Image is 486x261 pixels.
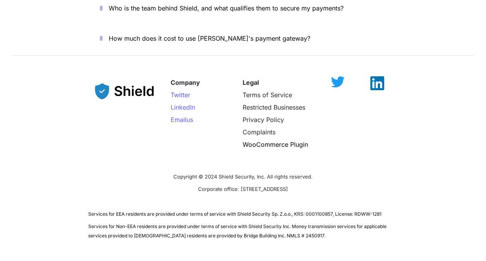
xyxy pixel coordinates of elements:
span: Services for EEA residents are provided under terms of service with Shield Security Sp. Z.o.o., K... [88,211,382,217]
span: How much does it cost to use [PERSON_NAME]'s payment gateway? [109,34,310,42]
a: LinkedIn [171,103,195,111]
button: How much does it cost to use [PERSON_NAME]'s payment gateway? [88,26,398,50]
span: Services for Non-EEA residents are provided under terms of service with Shield Security Inc. Mone... [88,223,388,239]
strong: Company [171,79,200,86]
span: Corporate office: [STREET_ADDRESS] [198,186,288,192]
a: Complaints [243,128,276,136]
a: Terms of Service [243,91,292,99]
a: WooCommerce Plugin [243,141,308,148]
span: Who is the team behind Shield, and what qualifies them to secure my payments? [109,4,344,12]
span: Copyright © 2024 Shield Security, Inc. All rights reserved. [173,173,313,180]
a: Privacy Policy [243,116,284,124]
span: us [187,116,193,124]
a: Emailus [171,116,193,124]
strong: Legal [243,79,259,86]
a: Restricted Businesses [243,103,305,111]
span: Email [171,116,187,124]
a: Twitter [171,91,190,99]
